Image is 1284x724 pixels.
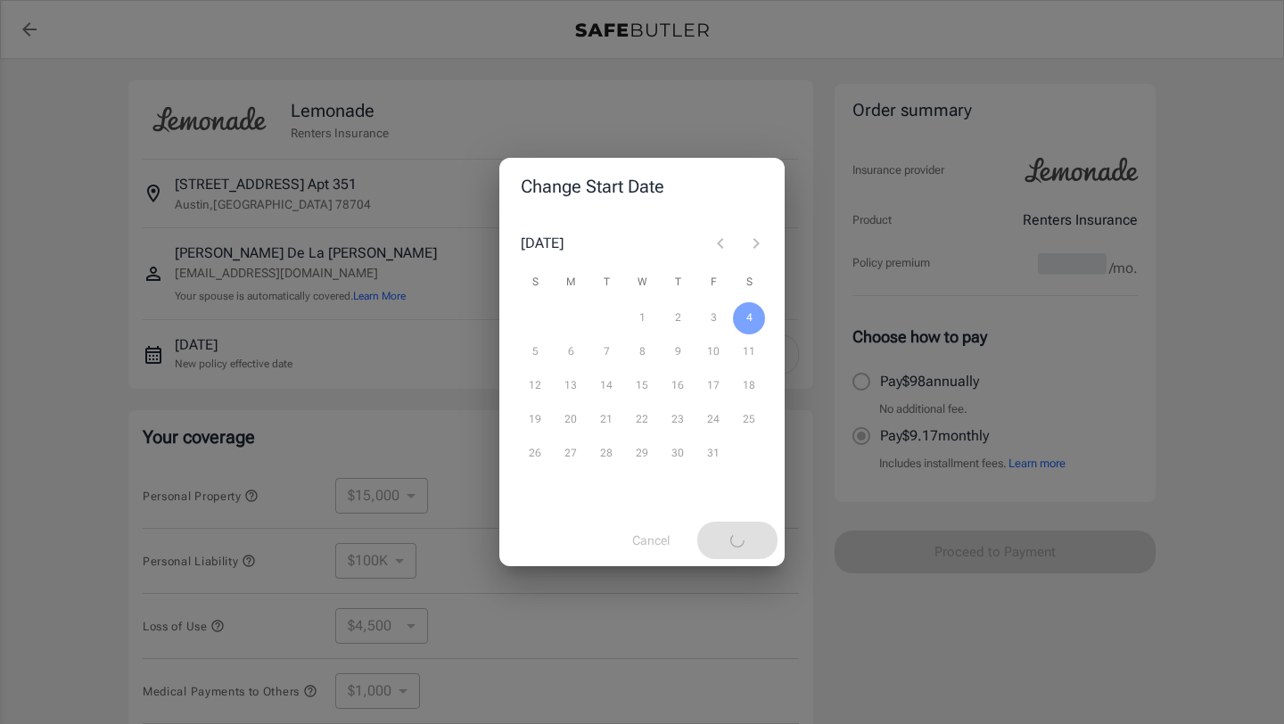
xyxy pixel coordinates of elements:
span: Friday [697,265,729,300]
div: [DATE] [521,233,564,254]
span: Monday [555,265,587,300]
span: Tuesday [590,265,622,300]
span: Thursday [662,265,694,300]
span: Saturday [733,265,765,300]
h2: Change Start Date [499,158,785,215]
span: Wednesday [626,265,658,300]
span: Sunday [519,265,551,300]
